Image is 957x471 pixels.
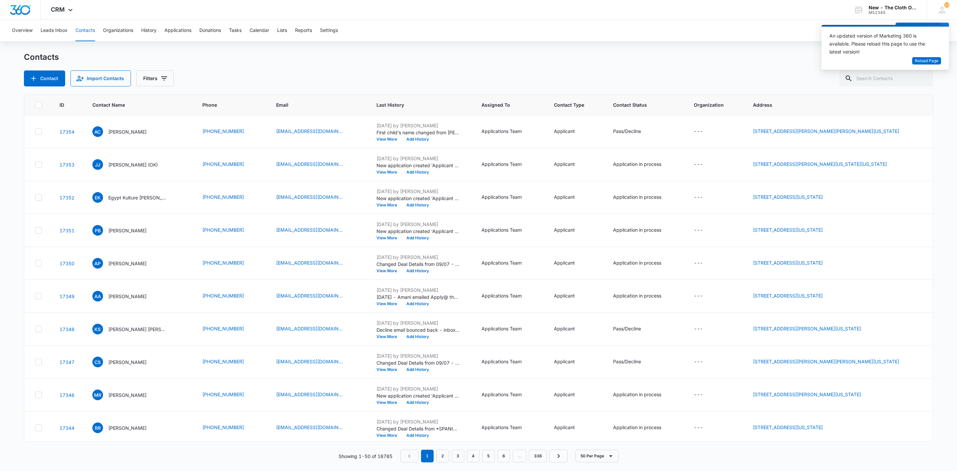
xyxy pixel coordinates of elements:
p: [DATE] - Amani emailed Apply@ that they may be moving soon and was wondering about w/d access and... [376,294,460,300]
div: Contact Type - Applicant - Select to Edit Field [554,325,587,333]
p: [DATE] by [PERSON_NAME] [376,385,460,392]
p: [PERSON_NAME] [PERSON_NAME] [108,326,168,333]
button: View More [376,236,402,240]
div: Assigned To - Applications Team - Select to Edit Field [481,424,534,432]
button: Add History [402,335,434,339]
div: Address - 233 Cochran Road, Pennington Gap, Virginia, 24277 - Select to Edit Field [753,358,911,366]
div: Organization - - Select to Edit Field [694,161,715,169]
button: Add History [402,203,434,207]
button: Add History [402,401,434,405]
span: Address [753,101,912,108]
div: Applications Team [481,226,522,233]
a: [STREET_ADDRESS][US_STATE] [753,194,823,200]
div: Contact Status - Pass/Decline - Select to Edit Field [613,128,653,136]
p: [PERSON_NAME] [108,392,147,399]
div: Assigned To - Applications Team - Select to Edit Field [481,128,534,136]
a: [STREET_ADDRESS][US_STATE] [753,260,823,266]
a: [PHONE_NUMBER] [202,325,244,332]
span: JJ [92,159,103,170]
p: [DATE] by [PERSON_NAME] [376,287,460,294]
div: Organization - - Select to Edit Field [694,226,715,234]
div: --- [694,292,703,300]
a: [STREET_ADDRESS][PERSON_NAME][US_STATE] [753,392,861,397]
div: Organization - - Select to Edit Field [694,128,715,136]
div: Contact Type - Applicant - Select to Edit Field [554,424,587,432]
span: ID [59,101,67,108]
button: Reports [295,20,312,41]
div: Address - 272 SE 32nd Ave, Homestead, Florida, 33033 - Select to Edit Field [753,424,835,432]
button: Tasks [229,20,242,41]
a: [EMAIL_ADDRESS][DOMAIN_NAME] [276,193,343,200]
p: [PERSON_NAME] [108,227,147,234]
div: Phone - (307) 292-1378 - Select to Edit Field [202,226,256,234]
button: Overview [12,20,33,41]
p: [DATE] by [PERSON_NAME] [376,188,460,195]
div: Applicant [554,161,575,168]
div: Organization - - Select to Edit Field [694,193,715,201]
a: [STREET_ADDRESS][PERSON_NAME][PERSON_NAME][US_STATE] [753,359,899,364]
a: Navigate to contact details page for Paulina Bojorquez [59,228,74,233]
p: [PERSON_NAME] [108,424,147,431]
div: Organization - - Select to Edit Field [694,424,715,432]
div: Organization - - Select to Edit Field [694,358,715,366]
span: KS [92,324,103,334]
span: 22 [944,2,949,8]
div: Contact Type - Applicant - Select to Edit Field [554,193,587,201]
a: Next Page [550,450,568,462]
div: --- [694,259,703,267]
div: Contact Type - Applicant - Select to Edit Field [554,226,587,234]
div: --- [694,128,703,136]
button: Add History [402,302,434,306]
div: Contact Name - Alison Piela - Select to Edit Field [92,258,159,269]
button: Add Contact [896,23,940,39]
div: Email - alisonpiela@gmail.com - Select to Edit Field [276,259,355,267]
div: Contact Status - Application in process - Select to Edit Field [613,391,673,399]
div: Assigned To - Applications Team - Select to Edit Field [481,292,534,300]
a: [PHONE_NUMBER] [202,424,244,431]
button: View More [376,368,402,372]
div: Contact Type - Applicant - Select to Edit Field [554,128,587,136]
button: Add History [402,137,434,141]
div: Applications Team [481,161,522,168]
div: Contact Type - Applicant - Select to Edit Field [554,292,587,300]
div: Applicant [554,391,575,398]
div: Phone - (864) 908-4169 - Select to Edit Field [202,128,256,136]
a: Navigate to contact details page for Clara Sullins [59,359,74,365]
button: View More [376,170,402,174]
input: Search Contacts [839,70,933,86]
p: Changed Deal Details from 09/07 - rcvd child's birth certificate. address doc undated and need gu... [376,359,460,366]
div: Contact Status - Application in process - Select to Edit Field [613,292,673,300]
div: Applicant [554,259,575,266]
div: Contact Status - Pass/Decline - Select to Edit Field [613,325,653,333]
a: [EMAIL_ADDRESS][DOMAIN_NAME] [276,259,343,266]
p: [DATE] by [PERSON_NAME] [376,254,460,261]
div: Application in process [613,193,661,200]
h1: Contacts [24,52,59,62]
div: account id [869,10,917,15]
div: Contact Name - Meilyn Ramirez - Select to Edit Field [92,390,159,400]
div: --- [694,358,703,366]
p: Showing 1-50 of 16765 [339,453,392,460]
div: Email - jlj405@gmail.com - Select to Edit Field [276,161,355,169]
div: Phone - (615) 648-6484 - Select to Edit Field [202,325,256,333]
a: [EMAIL_ADDRESS][DOMAIN_NAME] [276,358,343,365]
a: [PHONE_NUMBER] [202,226,244,233]
a: Page 336 [529,450,547,462]
div: Applicant [554,193,575,200]
div: Applicant [554,325,575,332]
p: [PERSON_NAME] (OK) [108,161,158,168]
div: Phone - (614) 719-9474 - Select to Edit Field [202,193,256,201]
div: Phone - (240) 421-7500 - Select to Edit Field [202,292,256,300]
a: [PHONE_NUMBER] [202,193,244,200]
div: Email - roxanards98@gmail.com - Select to Edit Field [276,424,355,432]
button: Reload Page [912,57,941,65]
p: [DATE] by [PERSON_NAME] [376,319,460,326]
em: 1 [421,450,434,462]
span: AP [92,258,103,269]
button: View More [376,137,402,141]
div: Pass/Decline [613,358,641,365]
p: [DATE] by [PERSON_NAME] [376,352,460,359]
div: Contact Type - Applicant - Select to Edit Field [554,259,587,267]
div: Organization - - Select to Edit Field [694,259,715,267]
div: account name [869,5,917,10]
